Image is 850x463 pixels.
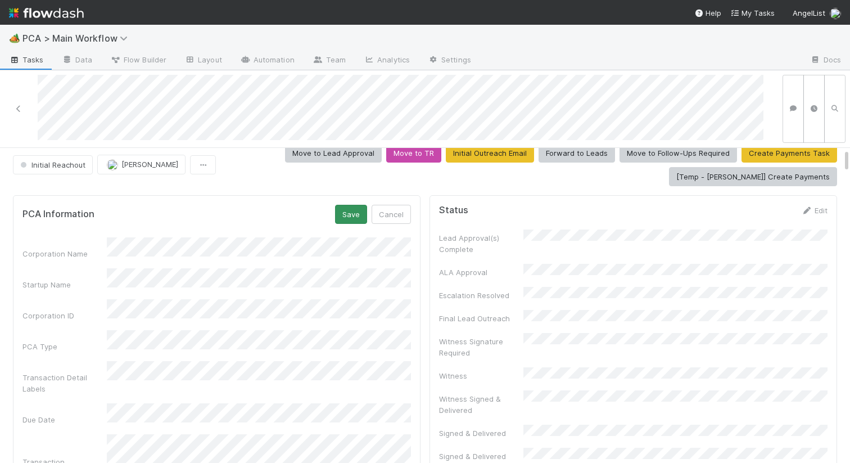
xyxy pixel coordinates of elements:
a: Settings [419,52,480,70]
div: Witness Signature Required [439,336,523,358]
div: Signed & Delivered [439,428,523,439]
a: Flow Builder [101,52,175,70]
span: PCA > Main Workflow [22,33,133,44]
button: Forward to Leads [539,143,615,163]
span: Initial Reachout [18,160,85,169]
button: Create Payments Task [742,143,837,163]
a: Analytics [355,52,419,70]
button: Initial Outreach Email [446,143,534,163]
a: My Tasks [730,7,775,19]
a: Docs [801,52,850,70]
div: Corporation Name [22,248,107,259]
button: [PERSON_NAME] [97,155,186,174]
a: Layout [175,52,231,70]
button: Move to Lead Approval [285,143,382,163]
button: Cancel [372,205,411,224]
img: avatar_d89a0a80-047e-40c9-bdc2-a2d44e645fd3.png [830,8,841,19]
a: Edit [801,206,828,215]
div: Final Lead Outreach [439,313,523,324]
div: Witness Signed & Delivered [439,393,523,416]
button: Save [335,205,367,224]
button: Initial Reachout [13,155,93,174]
div: Witness [439,370,523,381]
button: [Temp - [PERSON_NAME]] Create Payments [669,167,837,186]
div: Lead Approval(s) Complete [439,232,523,255]
h5: PCA Information [22,209,94,220]
div: Due Date [22,414,107,425]
div: Help [694,7,721,19]
img: avatar_d89a0a80-047e-40c9-bdc2-a2d44e645fd3.png [107,159,118,170]
div: Corporation ID [22,310,107,321]
div: PCA Type [22,341,107,352]
div: Transaction Detail Labels [22,372,107,394]
span: My Tasks [730,8,775,17]
h5: Status [439,205,468,216]
img: logo-inverted-e16ddd16eac7371096b0.svg [9,3,84,23]
div: Escalation Resolved [439,290,523,301]
a: Data [53,52,101,70]
button: Move to TR [386,143,441,163]
a: Team [304,52,355,70]
button: Move to Follow-Ups Required [620,143,737,163]
span: AngelList [793,8,825,17]
span: Flow Builder [110,54,166,65]
a: Automation [231,52,304,70]
span: [PERSON_NAME] [121,160,178,169]
span: Tasks [9,54,44,65]
div: Startup Name [22,279,107,290]
div: ALA Approval [439,267,523,278]
span: 🏕️ [9,33,20,43]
